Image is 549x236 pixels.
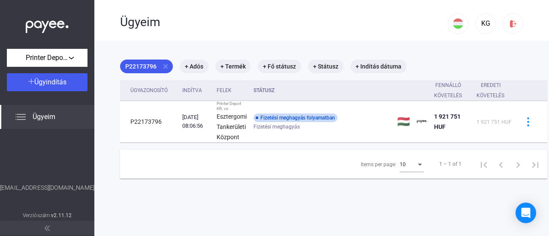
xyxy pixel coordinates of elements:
[434,113,461,130] span: 1 921 751 HUF
[400,161,406,167] span: 10
[250,80,394,101] th: Státusz
[527,155,544,173] button: Last page
[492,155,510,173] button: Previous page
[217,113,247,140] strong: Esztergomi Tankerületi Központ
[33,112,55,122] span: Ügyeim
[45,226,50,231] img: arrow-double-left-grey.svg
[400,159,424,169] mat-select: Items per page:
[350,60,407,73] mat-chip: + Indítás dátuma
[510,155,527,173] button: Next page
[439,159,462,169] div: 1 – 1 of 1
[180,60,208,73] mat-chip: + Adós
[434,80,470,101] div: Fennálló követelés
[258,60,301,73] mat-chip: + Fő státusz
[253,122,300,132] span: Fizetési meghagyás
[120,15,448,30] div: Ügyeim
[182,85,210,96] div: Indítva
[26,16,69,33] img: white-payee-white-dot.svg
[478,18,493,29] div: KG
[417,117,427,127] img: payee-logo
[51,212,72,218] strong: v2.11.12
[308,60,344,73] mat-chip: + Státusz
[130,85,168,96] div: Ügyazonosító
[120,60,173,73] mat-chip: P22173796
[217,101,247,111] div: Printer Depot Kft. vs
[217,85,247,96] div: Felek
[394,101,413,143] td: 🇭🇺
[7,49,87,67] button: Printer Depot Kft.
[434,80,462,101] div: Fennálló követelés
[28,78,34,84] img: plus-white.svg
[477,119,512,125] span: 1 921 751 HUF
[361,159,396,170] div: Items per page:
[524,117,533,126] img: more-blue
[453,18,463,29] img: HU
[477,80,504,101] div: Eredeti követelés
[516,203,536,223] div: Open Intercom Messenger
[253,114,338,122] div: Fizetési meghagyás folyamatban
[475,155,492,173] button: First page
[130,85,175,96] div: Ügyazonosító
[215,60,251,73] mat-chip: + Termék
[120,101,179,143] td: P22173796
[509,19,518,28] img: logout-red
[15,112,26,122] img: list.svg
[503,13,523,34] button: logout-red
[448,13,468,34] button: HU
[182,113,210,130] div: [DATE] 08:06:56
[477,80,512,101] div: Eredeti követelés
[162,63,169,70] mat-icon: close
[182,85,202,96] div: Indítva
[519,113,537,131] button: more-blue
[34,78,66,86] span: Ügyindítás
[475,13,496,34] button: KG
[26,53,69,63] span: Printer Depot Kft.
[7,73,87,91] button: Ügyindítás
[217,85,232,96] div: Felek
